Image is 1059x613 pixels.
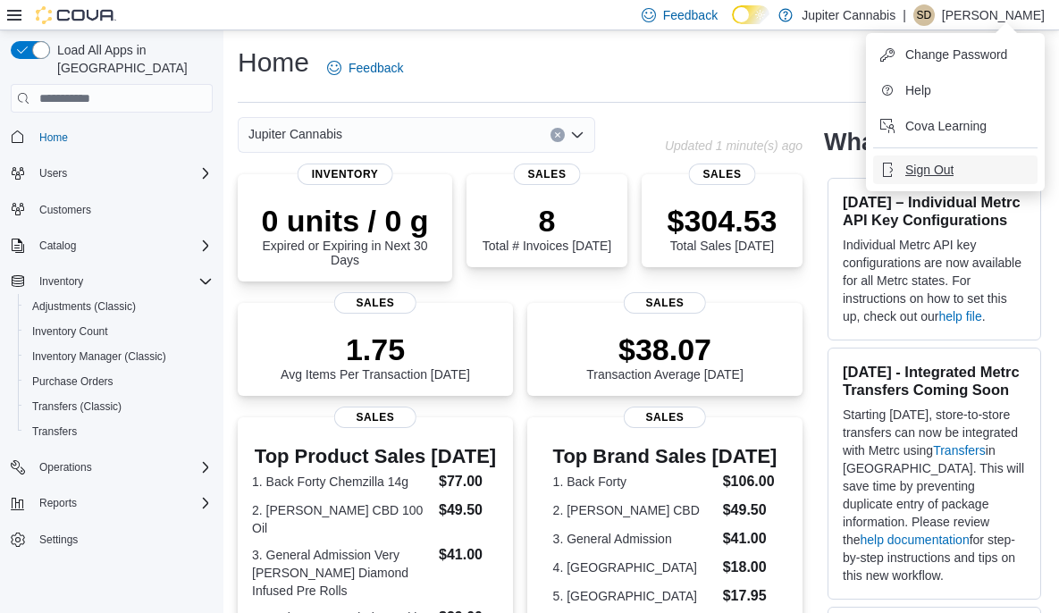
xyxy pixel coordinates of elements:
dd: $18.00 [723,557,777,578]
p: | [903,4,906,26]
span: Inventory [298,164,393,185]
dt: 1. Back Forty [553,473,716,491]
a: Transfers [933,443,986,458]
dd: $41.00 [439,544,499,566]
span: Inventory [39,274,83,289]
button: Catalog [32,235,83,256]
div: Avg Items Per Transaction [DATE] [281,332,470,382]
span: Settings [32,528,213,550]
button: Inventory [32,271,90,292]
span: Customers [32,198,213,221]
span: Adjustments (Classic) [25,296,213,317]
p: $304.53 [668,203,777,239]
div: Transaction Average [DATE] [586,332,744,382]
span: Sales [624,407,706,428]
a: Transfers [25,421,84,442]
button: Inventory Count [18,319,220,344]
p: 8 [483,203,611,239]
dt: 3. General Admission Very [PERSON_NAME] Diamond Infused Pre Rolls [252,546,432,600]
span: Inventory Count [25,321,213,342]
span: Reports [32,492,213,514]
button: Reports [4,491,220,516]
span: Feedback [349,59,403,77]
button: Users [4,161,220,186]
button: Operations [32,457,99,478]
dd: $49.50 [439,500,499,521]
span: Users [39,166,67,181]
button: Sign Out [873,155,1038,184]
h3: Top Product Sales [DATE] [252,446,499,467]
button: Inventory [4,269,220,294]
span: Load All Apps in [GEOGRAPHIC_DATA] [50,41,213,77]
span: Operations [32,457,213,478]
span: Transfers (Classic) [32,399,122,414]
button: Clear input [551,128,565,142]
span: Feedback [663,6,718,24]
button: Transfers [18,419,220,444]
span: Change Password [905,46,1007,63]
span: Inventory Manager (Classic) [25,346,213,367]
a: Customers [32,199,98,221]
a: Adjustments (Classic) [25,296,143,317]
a: help documentation [860,533,969,547]
span: Sign Out [905,161,954,179]
dt: 3. General Admission [553,530,716,548]
dt: 1. Back Forty Chemzilla 14g [252,473,432,491]
dt: 5. [GEOGRAPHIC_DATA] [553,587,716,605]
span: Inventory [32,271,213,292]
a: Home [32,127,75,148]
dd: $41.00 [723,528,777,550]
span: SD [917,4,932,26]
span: Catalog [32,235,213,256]
dd: $49.50 [723,500,777,521]
span: Home [39,130,68,145]
p: [PERSON_NAME] [942,4,1045,26]
div: Total Sales [DATE] [668,203,777,253]
span: Operations [39,460,92,474]
span: Inventory Manager (Classic) [32,349,166,364]
button: Catalog [4,233,220,258]
button: Help [873,76,1038,105]
p: Updated 1 minute(s) ago [665,139,803,153]
a: Purchase Orders [25,371,121,392]
a: help file [938,309,981,323]
span: Transfers [25,421,213,442]
input: Dark Mode [732,5,769,24]
span: Catalog [39,239,76,253]
button: Inventory Manager (Classic) [18,344,220,369]
a: Transfers (Classic) [25,396,129,417]
span: Sales [334,407,416,428]
button: Cova Learning [873,112,1038,140]
h3: [DATE] – Individual Metrc API Key Configurations [843,193,1026,229]
dt: 4. [GEOGRAPHIC_DATA] [553,558,716,576]
div: Sara D [913,4,935,26]
div: Expired or Expiring in Next 30 Days [252,203,438,267]
span: Inventory Count [32,324,108,339]
button: Home [4,123,220,149]
dd: $17.95 [723,585,777,607]
span: Transfers [32,424,77,439]
button: Users [32,163,74,184]
img: Cova [36,6,116,24]
p: Starting [DATE], store-to-store transfers can now be integrated with Metrc using in [GEOGRAPHIC_D... [843,406,1026,584]
button: Reports [32,492,84,514]
h2: What's new [824,128,955,156]
span: Cova Learning [905,117,987,135]
span: Sales [624,292,706,314]
p: Jupiter Cannabis [802,4,895,26]
span: Dark Mode [732,24,733,25]
button: Transfers (Classic) [18,394,220,419]
a: Inventory Manager (Classic) [25,346,173,367]
span: Users [32,163,213,184]
a: Inventory Count [25,321,115,342]
span: Sales [514,164,581,185]
button: Change Password [873,40,1038,69]
span: Purchase Orders [25,371,213,392]
p: Individual Metrc API key configurations are now available for all Metrc states. For instructions ... [843,236,1026,325]
dt: 2. [PERSON_NAME] CBD [553,501,716,519]
h1: Home [238,45,309,80]
span: Home [32,125,213,147]
button: Operations [4,455,220,480]
button: Customers [4,197,220,223]
nav: Complex example [11,116,213,599]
